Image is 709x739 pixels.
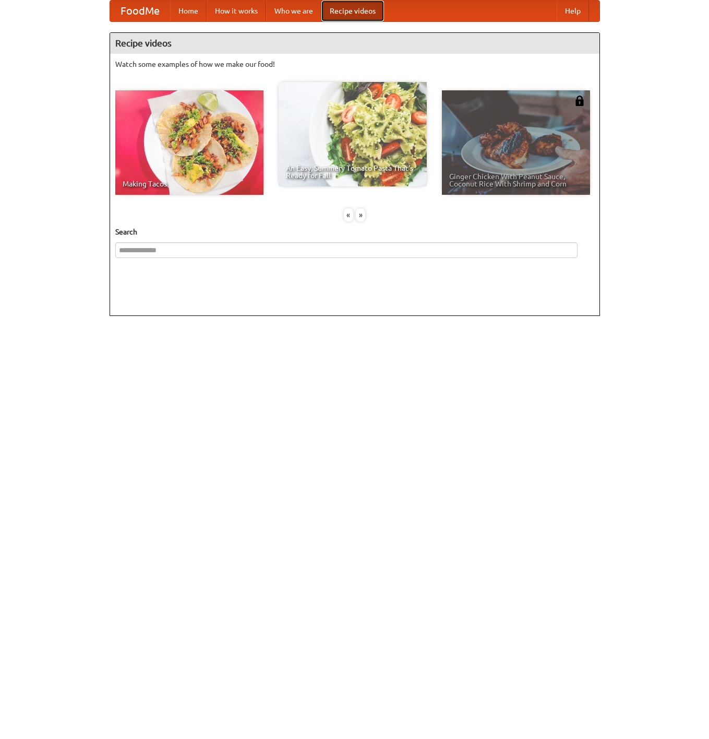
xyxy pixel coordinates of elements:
a: An Easy, Summery Tomato Pasta That's Ready for Fall [279,82,427,186]
a: Recipe videos [321,1,384,21]
h5: Search [115,227,594,237]
div: » [356,208,365,221]
p: Watch some examples of how we make our food! [115,59,594,69]
div: « [344,208,353,221]
img: 483408.png [574,96,585,106]
a: How it works [207,1,266,21]
a: Home [170,1,207,21]
a: Help [557,1,589,21]
a: FoodMe [110,1,170,21]
span: An Easy, Summery Tomato Pasta That's Ready for Fall [286,165,419,179]
a: Who we are [266,1,321,21]
h4: Recipe videos [110,33,599,54]
span: Making Tacos [123,180,256,187]
a: Making Tacos [115,90,263,195]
